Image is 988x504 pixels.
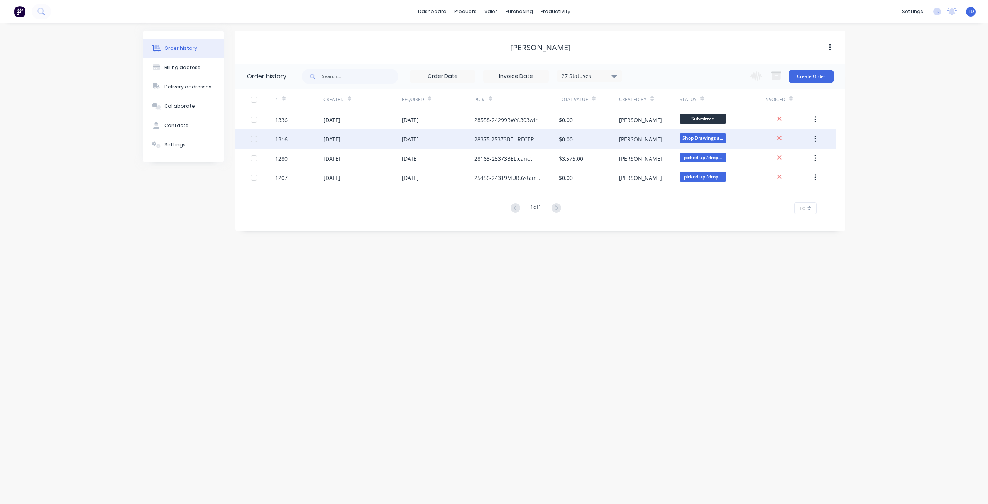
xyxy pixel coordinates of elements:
span: Submitted [680,114,726,124]
div: PO # [474,89,559,110]
div: PO # [474,96,485,103]
button: Delivery addresses [143,77,224,97]
button: Settings [143,135,224,154]
button: Order history [143,39,224,58]
div: [DATE] [402,116,419,124]
input: Invoice Date [484,71,548,82]
div: $3,575.00 [559,154,583,163]
div: productivity [537,6,574,17]
div: Created By [619,96,646,103]
span: 10 [799,204,805,212]
div: purchasing [502,6,537,17]
div: $0.00 [559,174,573,182]
img: Factory [14,6,25,17]
div: Collaborate [164,103,195,110]
div: [PERSON_NAME] [619,116,662,124]
div: [PERSON_NAME] [510,43,571,52]
div: 1 of 1 [530,203,541,214]
span: picked up /drop... [680,153,726,162]
div: # [275,96,278,103]
div: [DATE] [323,135,340,143]
div: Required [402,89,474,110]
div: Total Value [559,96,588,103]
div: Total Value [559,89,619,110]
div: [PERSON_NAME] [619,154,662,163]
div: [DATE] [323,174,340,182]
span: TD [968,8,974,15]
div: Order history [164,45,197,52]
div: Created [323,96,344,103]
div: [DATE] [323,154,340,163]
div: 28558-24299BWY.303wir [474,116,538,124]
div: 1316 [275,135,288,143]
div: Status [680,96,697,103]
div: Settings [164,141,186,148]
input: Search... [322,69,398,84]
div: Contacts [164,122,188,129]
div: [DATE] [402,154,419,163]
a: dashboard [414,6,450,17]
div: [DATE] [402,174,419,182]
div: Order history [247,72,286,81]
input: Order Date [410,71,475,82]
span: picked up /drop... [680,172,726,182]
div: [DATE] [323,116,340,124]
div: 25456-24319MUR.6stair revised [474,174,543,182]
div: Created By [619,89,679,110]
div: Delivery addresses [164,83,211,90]
div: 1336 [275,116,288,124]
div: 1207 [275,174,288,182]
div: products [450,6,480,17]
div: 27 Statuses [557,72,622,80]
div: Status [680,89,764,110]
div: Invoiced [764,89,812,110]
button: Contacts [143,116,224,135]
button: Create Order [789,70,834,83]
button: Billing address [143,58,224,77]
div: Required [402,96,424,103]
div: sales [480,6,502,17]
div: 1280 [275,154,288,163]
div: $0.00 [559,116,573,124]
div: Created [323,89,402,110]
div: [DATE] [402,135,419,143]
div: # [275,89,323,110]
span: Shop Drawings a... [680,133,726,143]
div: $0.00 [559,135,573,143]
div: 28375.25373BEL.RECEP [474,135,534,143]
div: Billing address [164,64,200,71]
div: Invoiced [764,96,785,103]
div: 28163-25373BEL.canoth [474,154,536,163]
button: Collaborate [143,97,224,116]
div: [PERSON_NAME] [619,174,662,182]
div: [PERSON_NAME] [619,135,662,143]
div: settings [898,6,927,17]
